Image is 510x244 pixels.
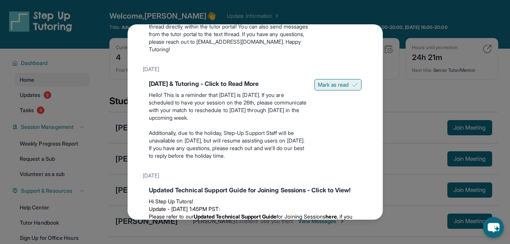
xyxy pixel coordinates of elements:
div: [DATE] & Tutoring - Click to Read More [149,79,308,88]
span: Mark as read [318,81,349,89]
span: Hi Step Up Tutors! [149,198,193,204]
button: Mark as read [314,79,362,90]
strong: Updated Technical Support Guide [194,213,276,220]
p: Hello! This is a reminder that [DATE] is [DATE]. If you are scheduled to have your session on the... [149,91,308,122]
button: chat-button [483,217,504,238]
div: [DATE] [143,169,368,182]
div: Updated Technical Support Guide for Joining Sessions - Click to View! [149,185,362,195]
a: here [325,213,336,220]
div: [DATE] [143,62,368,76]
span: Update - [DATE] 1:45PM PST: [149,206,220,212]
img: Mark as read [352,82,358,88]
span: Please refer to our [149,213,194,220]
p: Additionally, due to the holiday, Step-Up Support Staff will be unavailable on [DATE], but will r... [149,129,308,160]
span: for Joining Sessions [276,213,325,220]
